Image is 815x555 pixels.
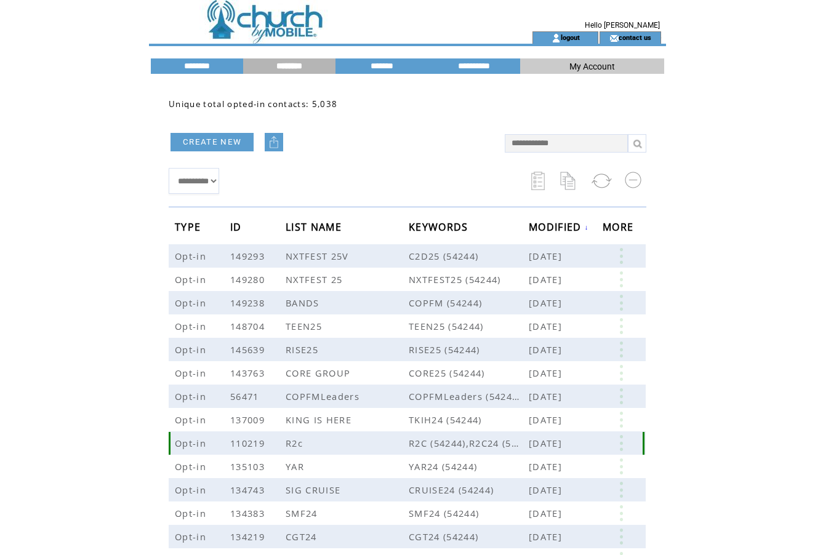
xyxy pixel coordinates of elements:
span: CGT24 (54244) [409,530,529,543]
span: 137009 [230,413,268,426]
span: CRUISE24 (54244) [409,484,529,496]
span: [DATE] [529,367,565,379]
span: [DATE] [529,297,565,309]
span: [DATE] [529,530,565,543]
span: RISE25 [286,343,321,356]
span: RISE25 (54244) [409,343,529,356]
span: [DATE] [529,343,565,356]
span: [DATE] [529,273,565,285]
span: Opt-in [175,343,209,356]
span: ID [230,217,245,240]
span: SMF24 (54244) [409,507,529,519]
img: contact_us_icon.gif [609,33,619,43]
span: [DATE] [529,507,565,519]
span: 149280 [230,273,268,285]
span: Hello [PERSON_NAME] [585,21,660,30]
span: TEEN25 (54244) [409,320,529,332]
span: Opt-in [175,390,209,402]
a: LIST NAME [286,223,345,230]
span: NXTFEST 25V [286,250,352,262]
span: SIG CRUISE [286,484,343,496]
span: Opt-in [175,297,209,309]
span: [DATE] [529,460,565,473]
span: CORE GROUP [286,367,353,379]
span: MORE [603,217,636,240]
span: CGT24 [286,530,320,543]
span: TEEN25 [286,320,325,332]
span: MODIFIED [529,217,585,240]
span: My Account [569,62,615,71]
span: Unique total opted-in contacts: 5,038 [169,98,337,110]
span: COPFMLeaders (54244) [409,390,529,402]
span: [DATE] [529,413,565,426]
img: upload.png [268,136,280,148]
span: YAR24 (54244) [409,460,529,473]
span: CORE25 (54244) [409,367,529,379]
span: R2C (54244),R2C24 (54244) [409,437,529,449]
span: 143763 [230,367,268,379]
span: COPFM (54244) [409,297,529,309]
span: COPFMLeaders [286,390,363,402]
span: 135103 [230,460,268,473]
span: R2c [286,437,306,449]
span: Opt-in [175,437,209,449]
span: 149293 [230,250,268,262]
span: KING IS HERE [286,413,355,426]
span: Opt-in [175,460,209,473]
span: Opt-in [175,273,209,285]
span: Opt-in [175,484,209,496]
a: MODIFIED↓ [529,223,589,231]
span: 134383 [230,507,268,519]
span: Opt-in [175,530,209,543]
span: LIST NAME [286,217,345,240]
span: [DATE] [529,390,565,402]
span: KEYWORDS [409,217,472,240]
span: 148704 [230,320,268,332]
span: [DATE] [529,320,565,332]
span: SMF24 [286,507,321,519]
span: TYPE [175,217,204,240]
span: 134219 [230,530,268,543]
a: logout [561,33,580,41]
span: Opt-in [175,507,209,519]
a: CREATE NEW [171,133,254,151]
span: 110219 [230,437,268,449]
span: [DATE] [529,437,565,449]
span: 149238 [230,297,268,309]
span: Opt-in [175,320,209,332]
span: YAR [286,460,307,473]
span: Opt-in [175,413,209,426]
span: [DATE] [529,250,565,262]
span: 145639 [230,343,268,356]
span: TKIH24 (54244) [409,413,529,426]
span: 134743 [230,484,268,496]
img: account_icon.gif [552,33,561,43]
span: Opt-in [175,250,209,262]
span: C2D25 (54244) [409,250,529,262]
span: NXTFEST25 (54244) [409,273,529,285]
a: KEYWORDS [409,223,472,230]
a: contact us [619,33,651,41]
a: ID [230,223,245,230]
span: [DATE] [529,484,565,496]
span: NXTFEST 25 [286,273,345,285]
span: BANDS [286,297,323,309]
span: 56471 [230,390,262,402]
span: Opt-in [175,367,209,379]
a: TYPE [175,223,204,230]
